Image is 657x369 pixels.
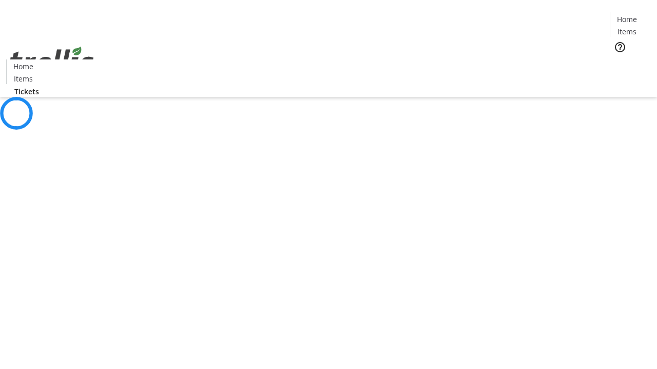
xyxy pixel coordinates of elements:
span: Home [617,14,637,25]
button: Help [610,37,630,57]
a: Home [610,14,643,25]
a: Tickets [6,86,47,97]
a: Tickets [610,59,651,70]
a: Items [7,73,40,84]
a: Home [7,61,40,72]
span: Home [13,61,33,72]
img: Orient E2E Organization 6uU3ANMNi8's Logo [6,35,98,87]
span: Items [617,26,636,37]
span: Tickets [14,86,39,97]
span: Tickets [618,59,643,70]
span: Items [14,73,33,84]
a: Items [610,26,643,37]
